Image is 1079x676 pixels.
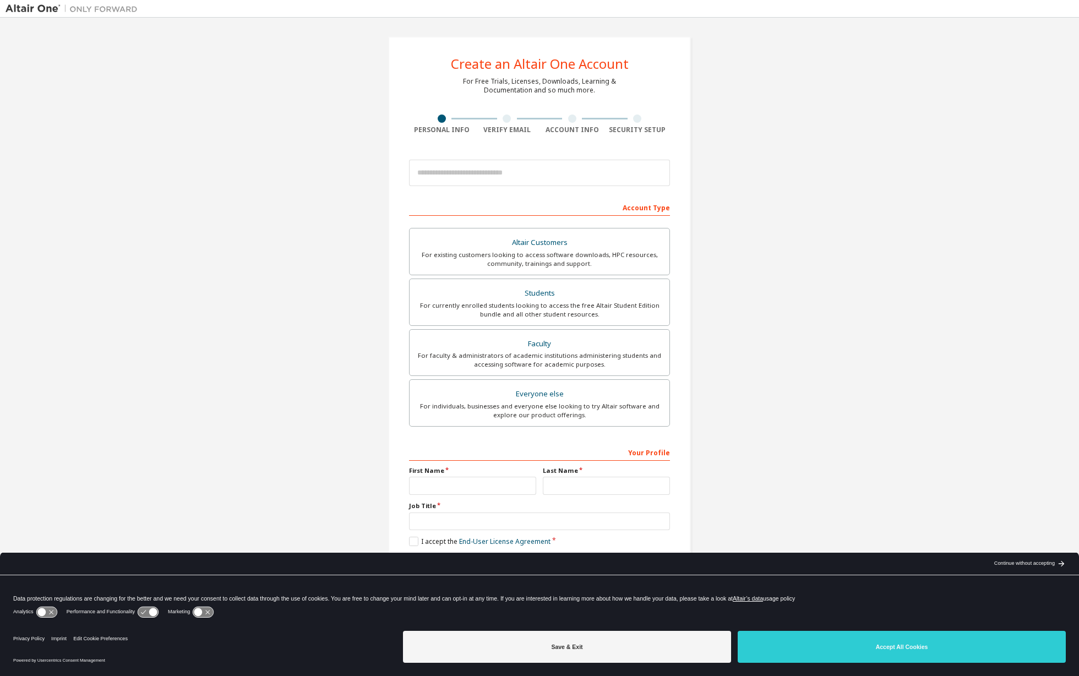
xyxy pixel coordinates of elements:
[543,466,670,475] label: Last Name
[416,235,663,250] div: Altair Customers
[416,386,663,402] div: Everyone else
[475,126,540,134] div: Verify Email
[416,250,663,268] div: For existing customers looking to access software downloads, HPC resources, community, trainings ...
[409,501,670,510] label: Job Title
[409,443,670,461] div: Your Profile
[409,126,475,134] div: Personal Info
[6,3,143,14] img: Altair One
[416,301,663,319] div: For currently enrolled students looking to access the free Altair Student Edition bundle and all ...
[409,198,670,216] div: Account Type
[463,77,616,95] div: For Free Trials, Licenses, Downloads, Learning & Documentation and so much more.
[539,126,605,134] div: Account Info
[459,537,551,546] a: End-User License Agreement
[409,537,551,546] label: I accept the
[416,351,663,369] div: For faculty & administrators of academic institutions administering students and accessing softwa...
[416,286,663,301] div: Students
[605,126,671,134] div: Security Setup
[416,402,663,419] div: For individuals, businesses and everyone else looking to try Altair software and explore our prod...
[416,336,663,352] div: Faculty
[451,57,629,70] div: Create an Altair One Account
[409,466,536,475] label: First Name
